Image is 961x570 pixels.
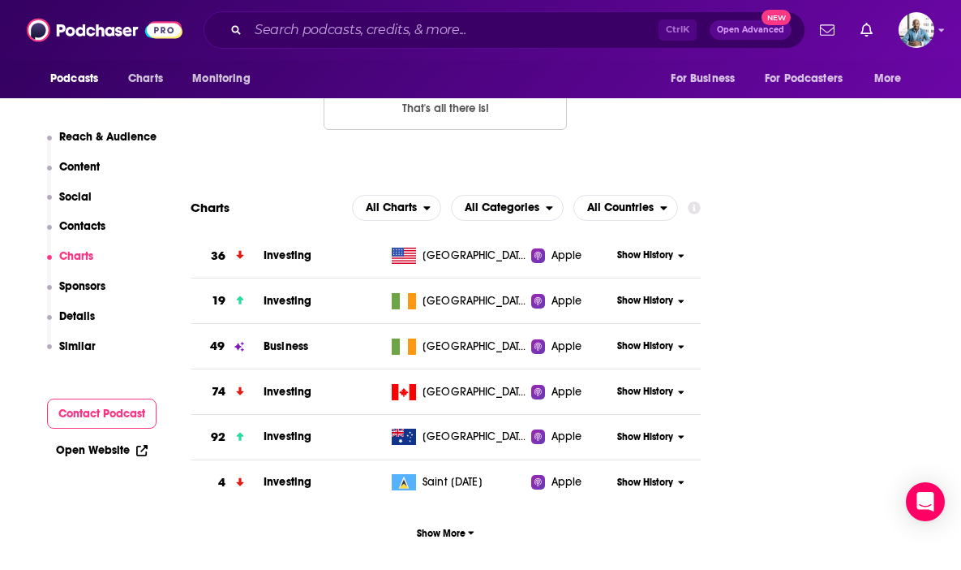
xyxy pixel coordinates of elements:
span: Ctrl K [659,19,697,41]
button: Reach & Audience [47,130,157,160]
div: Search podcasts, credits, & more... [204,11,805,49]
button: Show History [612,248,689,262]
a: [GEOGRAPHIC_DATA] [385,248,531,264]
button: Show More [191,518,701,548]
span: All Categories [465,202,539,214]
button: open menu [573,195,678,221]
a: Saint [DATE] [385,474,531,490]
p: Content [59,160,100,174]
button: open menu [754,63,866,94]
a: 74 [191,369,264,414]
a: Investing [264,430,311,443]
span: Charts [128,67,163,90]
a: 92 [191,415,264,460]
button: open menu [181,63,271,94]
span: For Podcasters [765,67,843,90]
a: Business [264,339,308,353]
span: Show History [617,476,673,490]
span: Ireland [423,339,528,355]
p: Details [59,309,95,323]
button: open menu [451,195,564,221]
p: Reach & Audience [59,130,157,144]
span: Apple [551,339,582,355]
button: open menu [659,63,755,94]
button: open menu [352,195,441,221]
a: Show notifications dropdown [854,16,879,44]
button: Show History [612,339,689,353]
a: Apple [531,474,612,490]
button: Charts [47,249,94,279]
span: United States [423,248,528,264]
a: Investing [264,294,311,308]
h3: 19 [212,291,225,310]
a: Apple [531,293,612,309]
h3: 4 [218,473,225,492]
a: Investing [264,475,311,489]
span: Canada [423,384,528,400]
span: Monitoring [192,67,250,90]
span: Podcasts [50,67,98,90]
a: Investing [264,248,311,262]
span: Saint Lucia [423,474,483,490]
a: Investing [264,385,311,399]
a: Apple [531,248,612,264]
h3: 92 [211,428,225,447]
span: New [762,10,791,25]
a: Podchaser - Follow, Share and Rate Podcasts [27,15,182,45]
button: Similar [47,339,97,369]
span: Show More [417,528,474,539]
span: Apple [551,429,582,445]
span: Apple [551,293,582,309]
button: Show History [612,476,689,490]
img: User Profile [899,12,934,48]
button: Show History [612,430,689,444]
a: Apple [531,339,612,355]
a: Apple [531,384,612,400]
span: Apple [551,474,582,490]
a: 36 [191,234,264,279]
a: Apple [531,429,612,445]
span: Australia [423,429,528,445]
div: Open Intercom Messenger [906,482,945,521]
span: Apple [551,384,582,400]
button: Contacts [47,219,106,249]
p: Similar [59,339,96,353]
span: Show History [617,339,673,353]
a: 49 [191,324,264,369]
button: open menu [863,63,922,94]
span: Apple [551,248,582,264]
a: [GEOGRAPHIC_DATA] [385,293,531,309]
button: Nothing here. [324,86,567,130]
span: All Charts [366,202,417,214]
button: Show History [612,385,689,399]
span: Ireland [423,293,528,309]
span: For Business [671,67,735,90]
span: Show History [617,294,673,308]
button: Details [47,309,96,339]
a: [GEOGRAPHIC_DATA] [385,384,531,400]
input: Search podcasts, credits, & more... [248,17,659,43]
span: More [874,67,902,90]
a: [GEOGRAPHIC_DATA] [385,429,531,445]
span: Open Advanced [717,26,784,34]
h2: Charts [191,200,230,215]
p: Social [59,190,92,204]
span: Show History [617,385,673,399]
a: 4 [191,460,264,505]
button: Contact Podcast [47,399,157,429]
span: All Countries [587,202,654,214]
h3: 74 [212,382,225,401]
a: [GEOGRAPHIC_DATA] [385,339,531,355]
p: Charts [59,249,93,263]
h3: 49 [210,337,225,356]
button: Show History [612,294,689,308]
a: Charts [118,63,173,94]
a: Show notifications dropdown [813,16,841,44]
span: Show History [617,248,673,262]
